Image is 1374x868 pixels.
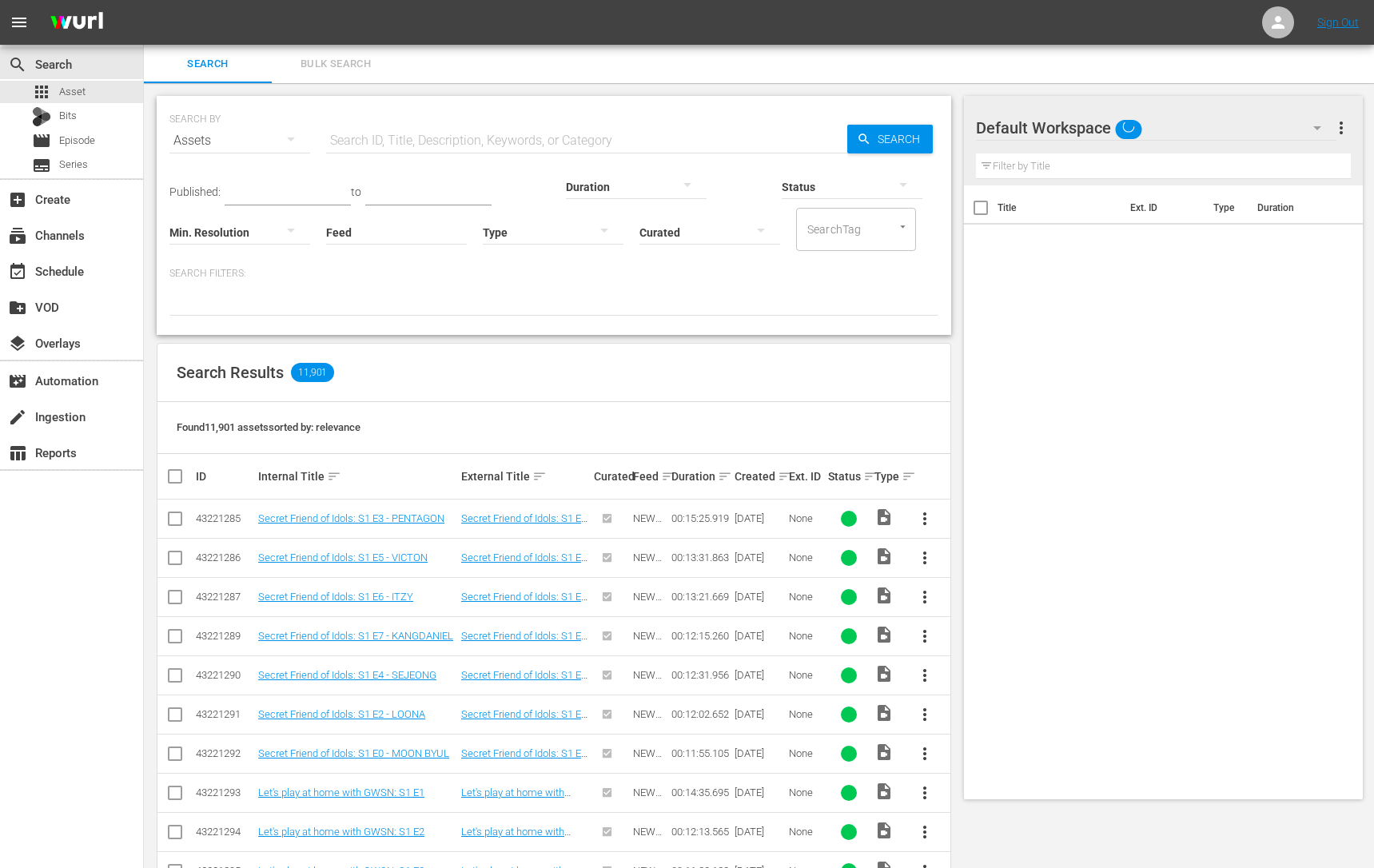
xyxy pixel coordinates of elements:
[59,84,86,100] span: Asset
[906,539,944,577] button: more_vert
[8,334,27,353] span: Overlays
[8,262,27,281] span: Schedule
[789,470,823,483] div: Ext. ID
[633,747,667,855] span: NEW [DOMAIN_NAME]_Samsung TV Plus_Sep_2020_F01
[177,421,360,433] span: Found 11,901 assets sorted by: relevance
[735,591,784,603] div: [DATE]
[1204,185,1248,230] th: Type
[258,708,425,720] a: Secret Friend of Idols: S1 E2 - LOONA
[196,747,253,759] div: 43221292
[32,82,51,102] span: Asset
[874,586,894,605] span: Video
[594,470,628,483] div: Curated
[8,298,27,317] span: VOD
[906,813,944,851] button: more_vert
[906,774,944,812] button: more_vert
[789,591,823,603] div: None
[874,625,894,644] span: Video
[915,587,934,607] span: more_vert
[789,551,823,563] div: None
[915,822,934,842] span: more_vert
[735,669,784,681] div: [DATE]
[915,509,934,528] span: more_vert
[828,467,870,486] div: Status
[281,55,390,74] span: Bulk Search
[169,185,221,198] span: Published:
[633,512,667,620] span: NEW [DOMAIN_NAME]_Samsung TV Plus_Sep_2020_F01
[633,551,667,659] span: NEW [DOMAIN_NAME]_Samsung TV Plus_Sep_2020_F01
[291,363,334,382] span: 11,901
[461,669,587,693] a: Secret Friend of Idols: S1 E4 - SEJEONG
[735,747,784,759] div: [DATE]
[895,219,910,234] button: Open
[196,826,253,838] div: 43221294
[671,669,729,681] div: 00:12:31.956
[735,551,784,563] div: [DATE]
[461,551,587,575] a: Secret Friend of Idols: S1 E5 - VICTON
[461,630,587,654] a: Secret Friend of Idols: S1 E7 - KANGDANIEL
[196,669,253,681] div: 43221290
[906,500,944,538] button: more_vert
[671,630,729,642] div: 00:12:15.260
[633,467,667,486] div: Feed
[847,125,933,153] button: Search
[874,508,894,527] span: Video
[196,786,253,798] div: 43221293
[735,826,784,838] div: [DATE]
[671,747,729,759] div: 00:11:55.105
[915,783,934,802] span: more_vert
[461,826,571,850] a: Let's play at home with GWSN: S1 E2
[915,666,934,685] span: more_vert
[915,627,934,646] span: more_vert
[8,55,27,74] span: Search
[902,469,916,484] span: sort
[258,747,449,759] a: Secret Friend of Idols: S1 E0 - MOON BYUL
[1332,118,1351,137] span: more_vert
[874,821,894,840] span: Video
[915,548,934,567] span: more_vert
[863,469,878,484] span: sort
[8,408,27,427] span: Ingestion
[59,108,77,124] span: Bits
[8,444,27,463] span: Reports
[633,708,667,816] span: NEW [DOMAIN_NAME]_Samsung TV Plus_Sep_2020_F01
[789,747,823,759] div: None
[874,547,894,566] span: Video
[532,469,547,484] span: sort
[32,131,51,150] span: Episode
[874,782,894,801] span: Video
[735,467,784,486] div: Created
[1248,185,1344,230] th: Duration
[718,469,732,484] span: sort
[196,708,253,720] div: 43221291
[327,469,341,484] span: sort
[196,551,253,563] div: 43221286
[196,591,253,603] div: 43221287
[59,157,88,173] span: Series
[196,512,253,524] div: 43221285
[871,125,933,153] span: Search
[153,55,262,74] span: Search
[874,664,894,683] span: Video
[671,826,729,838] div: 00:12:13.565
[461,786,571,810] a: Let's play at home with GWSN: S1 E1
[671,467,729,486] div: Duration
[169,267,938,281] p: Search Filters:
[461,512,587,536] a: Secret Friend of Idols: S1 E3 - PENTAGON
[169,118,310,163] div: Assets
[671,786,729,798] div: 00:14:35.695
[906,617,944,655] button: more_vert
[258,467,456,486] div: Internal Title
[633,630,667,738] span: NEW [DOMAIN_NAME]_Samsung TV Plus_Sep_2020_F01
[8,226,27,245] span: Channels
[32,107,51,126] div: Bits
[671,708,729,720] div: 00:12:02.652
[671,551,729,563] div: 00:13:31.863
[177,363,284,382] span: Search Results
[351,185,361,198] span: to
[735,512,784,524] div: [DATE]
[671,512,729,524] div: 00:15:25.919
[671,591,729,603] div: 00:13:21.669
[633,591,667,699] span: NEW [DOMAIN_NAME]_Samsung TV Plus_Sep_2020_F01
[915,744,934,763] span: more_vert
